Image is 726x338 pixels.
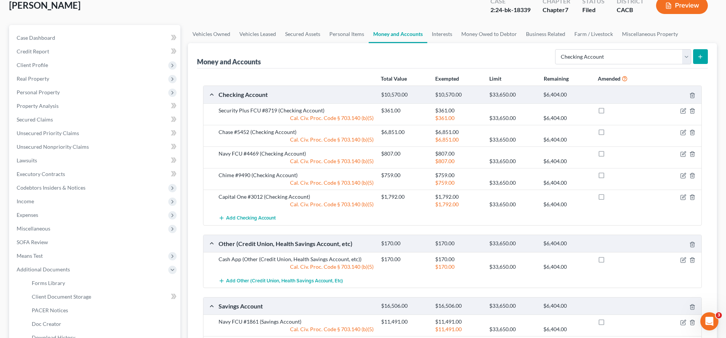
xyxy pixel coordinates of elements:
a: Miscellaneous Property [617,25,683,43]
div: $33,650.00 [486,91,540,98]
div: $6,404.00 [540,240,594,247]
div: $33,650.00 [486,179,540,187]
a: Secured Assets [281,25,325,43]
div: $33,650.00 [486,201,540,208]
span: Additional Documents [17,266,70,273]
div: $33,650.00 [486,263,540,271]
div: $1,792.00 [431,201,486,208]
div: Cal. Civ. Proc. Code § 703.140 (b)(5) [215,114,377,122]
span: Forms Library [32,280,65,286]
div: $33,650.00 [486,136,540,143]
div: $33,650.00 [486,157,540,165]
a: Business Related [521,25,570,43]
span: Means Test [17,252,43,259]
a: Executory Contracts [11,167,180,181]
div: Chase #5452 (Checking Account) [215,128,377,136]
span: Client Profile [17,62,48,68]
span: 7 [565,6,568,13]
a: SOFA Review [11,235,180,249]
span: Case Dashboard [17,34,55,41]
span: SOFA Review [17,239,48,245]
a: Unsecured Nonpriority Claims [11,140,180,154]
strong: Remaining [544,75,569,82]
div: $11,491.00 [377,318,431,326]
a: Interests [427,25,457,43]
span: Executory Contracts [17,171,65,177]
div: $6,404.00 [540,91,594,98]
a: Money Owed to Debtor [457,25,521,43]
div: Cal. Civ. Proc. Code § 703.140 (b)(5) [215,263,377,271]
div: $759.00 [431,171,486,179]
a: Property Analysis [11,99,180,113]
strong: Amended [598,75,621,82]
span: 3 [716,312,722,318]
div: $361.00 [431,107,486,114]
div: Money and Accounts [197,57,261,66]
div: $6,404.00 [540,263,594,271]
a: PACER Notices [26,304,180,317]
span: Income [17,198,34,204]
div: $10,570.00 [431,91,486,98]
a: Forms Library [26,276,180,290]
a: Client Document Storage [26,290,180,304]
div: Capital One #3012 (Checking Account) [215,193,377,201]
span: Add Checking Account [226,215,276,221]
div: $1,792.00 [431,193,486,201]
div: Chapter [543,6,570,14]
span: Property Analysis [17,103,59,109]
div: Cal. Civ. Proc. Code § 703.140 (b)(5) [215,157,377,165]
a: Money and Accounts [369,25,427,43]
span: Client Document Storage [32,293,91,300]
div: CACB [617,6,644,14]
span: Expenses [17,212,38,218]
div: Cal. Civ. Proc. Code § 703.140 (b)(5) [215,201,377,208]
div: $11,491.00 [431,326,486,333]
div: 2:24-bk-18339 [490,6,531,14]
span: Unsecured Priority Claims [17,130,79,136]
div: $807.00 [431,157,486,165]
div: $6,851.00 [431,128,486,136]
div: $6,404.00 [540,201,594,208]
a: Case Dashboard [11,31,180,45]
strong: Limit [489,75,501,82]
div: $6,404.00 [540,326,594,333]
div: $170.00 [431,263,486,271]
span: Codebtors Insiders & Notices [17,184,85,191]
div: $1,792.00 [377,193,431,201]
span: Personal Property [17,89,60,95]
a: Unsecured Priority Claims [11,126,180,140]
a: Vehicles Leased [235,25,281,43]
a: Vehicles Owned [188,25,235,43]
a: Credit Report [11,45,180,58]
div: Cal. Civ. Proc. Code § 703.140 (b)(5) [215,179,377,187]
div: Checking Account [215,90,377,98]
div: $6,404.00 [540,136,594,143]
div: Filed [582,6,605,14]
div: $6,851.00 [431,136,486,143]
div: $759.00 [431,179,486,187]
div: $33,650.00 [486,240,540,247]
iframe: Intercom live chat [700,312,718,330]
div: $6,404.00 [540,157,594,165]
span: Unsecured Nonpriority Claims [17,143,89,150]
div: $33,650.00 [486,302,540,310]
a: Lawsuits [11,154,180,167]
span: Real Property [17,75,49,82]
strong: Exempted [435,75,459,82]
div: $807.00 [431,150,486,157]
div: $16,506.00 [431,302,486,310]
div: Cal. Civ. Proc. Code § 703.140 (b)(5) [215,136,377,143]
div: $33,650.00 [486,114,540,122]
a: Farm / Livestock [570,25,617,43]
div: $6,404.00 [540,114,594,122]
strong: Total Value [381,75,407,82]
div: Chime #9490 (Checking Account) [215,171,377,179]
div: Navy FCU #4469 (Checking Account) [215,150,377,157]
div: $759.00 [377,171,431,179]
div: Savings Account [215,302,377,310]
div: Security Plus FCU #8719 (Checking Account) [215,107,377,114]
div: $170.00 [377,240,431,247]
span: Secured Claims [17,116,53,123]
div: $361.00 [431,114,486,122]
span: Credit Report [17,48,49,55]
